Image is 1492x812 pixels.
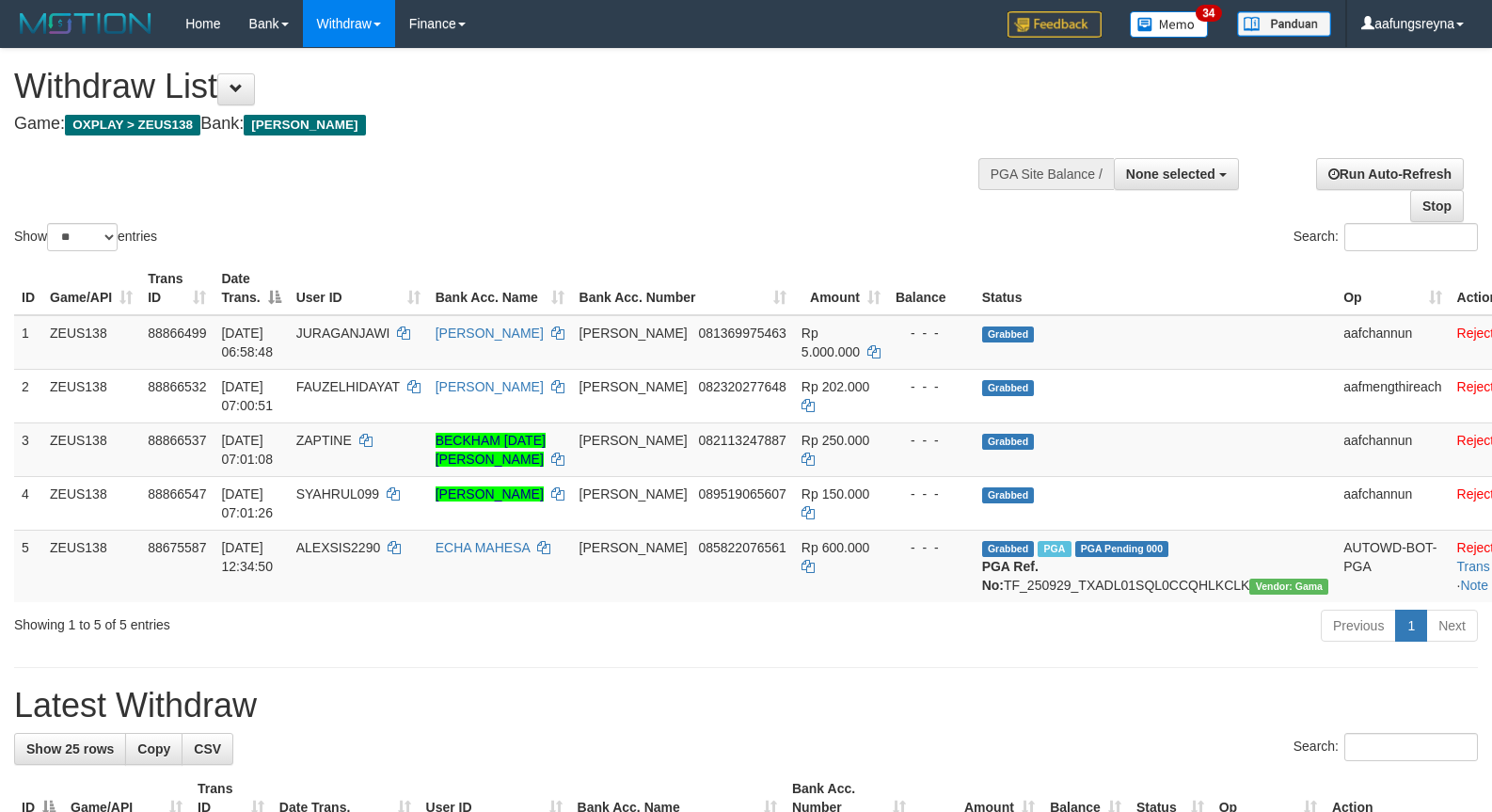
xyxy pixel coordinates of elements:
a: 1 [1395,610,1427,642]
td: ZEUS138 [42,422,140,476]
span: [DATE] 07:00:51 [221,379,273,413]
span: [DATE] 07:01:26 [221,486,273,520]
span: None selected [1126,167,1215,182]
span: 88866532 [148,379,206,394]
span: Rp 250.000 [802,433,869,448]
th: Bank Acc. Name: activate to sort column ascending [428,262,572,315]
td: 1 [14,315,42,370]
th: Amount: activate to sort column ascending [794,262,888,315]
b: PGA Ref. No: [982,559,1039,593]
span: Rp 150.000 [802,486,869,502]
td: aafchannun [1336,476,1449,530]
td: 5 [14,530,42,602]
span: Copy 082320277648 to clipboard [698,379,786,394]
a: [PERSON_NAME] [436,326,544,341]
th: User ID: activate to sort column ascending [289,262,428,315]
div: - - - [896,538,967,557]
th: Bank Acc. Number: activate to sort column ascending [572,262,794,315]
span: Grabbed [982,487,1035,503]
label: Show entries [14,223,157,251]
a: CSV [182,733,233,765]
span: Grabbed [982,380,1035,396]
span: [PERSON_NAME] [244,115,365,135]
span: 88866537 [148,433,206,448]
span: Vendor URL: https://trx31.1velocity.biz [1249,579,1328,595]
span: Copy 081369975463 to clipboard [698,326,786,341]
span: OXPLAY > ZEUS138 [65,115,200,135]
span: [PERSON_NAME] [579,326,688,341]
span: Rp 600.000 [802,540,869,555]
a: Run Auto-Refresh [1316,158,1464,190]
span: Copy 082113247887 to clipboard [698,433,786,448]
td: ZEUS138 [42,369,140,422]
span: ZAPTINE [296,433,352,448]
div: PGA Site Balance / [978,158,1114,190]
td: TF_250929_TXADL01SQL0CCQHLKCLK [975,530,1337,602]
a: [PERSON_NAME] [436,486,544,502]
span: FAUZELHIDAYAT [296,379,400,394]
td: 4 [14,476,42,530]
span: Grabbed [982,434,1035,450]
label: Search: [1294,733,1478,761]
th: Balance [888,262,975,315]
h4: Game: Bank: [14,115,976,134]
div: - - - [896,377,967,396]
td: aafchannun [1336,315,1449,370]
h1: Latest Withdraw [14,687,1478,724]
span: Copy 089519065607 to clipboard [698,486,786,502]
th: Trans ID: activate to sort column ascending [140,262,214,315]
img: Feedback.jpg [1008,11,1102,38]
th: Op: activate to sort column ascending [1336,262,1449,315]
a: [PERSON_NAME] [436,379,544,394]
td: 3 [14,422,42,476]
button: None selected [1114,158,1239,190]
span: CSV [194,741,221,756]
td: ZEUS138 [42,315,140,370]
div: - - - [896,431,967,450]
select: Showentries [47,223,118,251]
input: Search: [1344,733,1478,761]
div: - - - [896,485,967,503]
div: Showing 1 to 5 of 5 entries [14,608,608,634]
th: Status [975,262,1337,315]
span: [PERSON_NAME] [579,486,688,502]
span: [PERSON_NAME] [579,433,688,448]
span: 88675587 [148,540,206,555]
a: Copy [125,733,183,765]
td: ZEUS138 [42,476,140,530]
div: - - - [896,324,967,342]
span: SYAHRUL099 [296,486,379,502]
span: Copy [137,741,170,756]
span: Marked by aafpengsreynich [1038,541,1071,557]
a: BECKHAM [DATE][PERSON_NAME] [436,433,546,467]
span: 88866547 [148,486,206,502]
span: ALEXSIS2290 [296,540,381,555]
span: Rp 202.000 [802,379,869,394]
td: ZEUS138 [42,530,140,602]
span: Rp 5.000.000 [802,326,860,359]
a: Show 25 rows [14,733,126,765]
span: Grabbed [982,326,1035,342]
a: Stop [1410,190,1464,222]
span: PGA Pending [1075,541,1169,557]
span: 34 [1196,5,1221,22]
th: Game/API: activate to sort column ascending [42,262,140,315]
th: Date Trans.: activate to sort column descending [214,262,288,315]
td: AUTOWD-BOT-PGA [1336,530,1449,602]
input: Search: [1344,223,1478,251]
span: Show 25 rows [26,741,114,756]
span: [DATE] 12:34:50 [221,540,273,574]
span: [DATE] 06:58:48 [221,326,273,359]
img: panduan.png [1237,11,1331,37]
span: Copy 085822076561 to clipboard [698,540,786,555]
img: MOTION_logo.png [14,9,157,38]
td: aafmengthireach [1336,369,1449,422]
span: JURAGANJAWI [296,326,390,341]
th: ID [14,262,42,315]
label: Search: [1294,223,1478,251]
img: Button%20Memo.svg [1130,11,1209,38]
a: Previous [1321,610,1396,642]
a: Next [1426,610,1478,642]
span: [DATE] 07:01:08 [221,433,273,467]
span: Grabbed [982,541,1035,557]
